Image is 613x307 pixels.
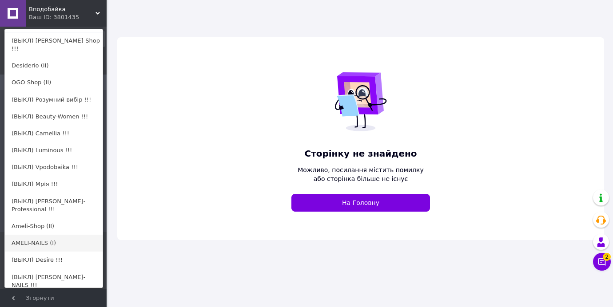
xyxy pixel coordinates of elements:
button: Чат з покупцем2 [593,253,611,271]
span: Можливо, посилання містить помилку або сторінка більше не існує [291,165,430,183]
a: (ВЫКЛ) Camellia !!! [5,125,103,142]
a: (ВЫКЛ) [PERSON_NAME]-Shop !!! [5,32,103,57]
span: Вподобайка [29,5,96,13]
a: (ВЫКЛ) Desire !!! [5,252,103,268]
span: Сторінку не знайдено [291,147,430,160]
a: (ВЫКЛ) Beauty-Women !!! [5,108,103,125]
span: 2 [603,251,611,259]
a: (ВЫКЛ) Мрія !!! [5,176,103,193]
a: OGO Shop (II) [5,74,103,91]
a: (ВЫКЛ) [PERSON_NAME]-NAILS !!! [5,269,103,294]
a: AMELI-NAILS (I) [5,235,103,252]
a: Ameli-Shop (II) [5,218,103,235]
a: Desiderio (II) [5,57,103,74]
a: (ВЫКЛ) Luminous !!! [5,142,103,159]
div: Ваш ID: 3801435 [29,13,66,21]
a: (ВЫКЛ) Vpodobaika !!! [5,159,103,176]
a: На Головну [291,194,430,212]
a: (ВЫКЛ) [PERSON_NAME]-Professional !!! [5,193,103,218]
a: (ВЫКЛ) Розумний вибір !!! [5,91,103,108]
